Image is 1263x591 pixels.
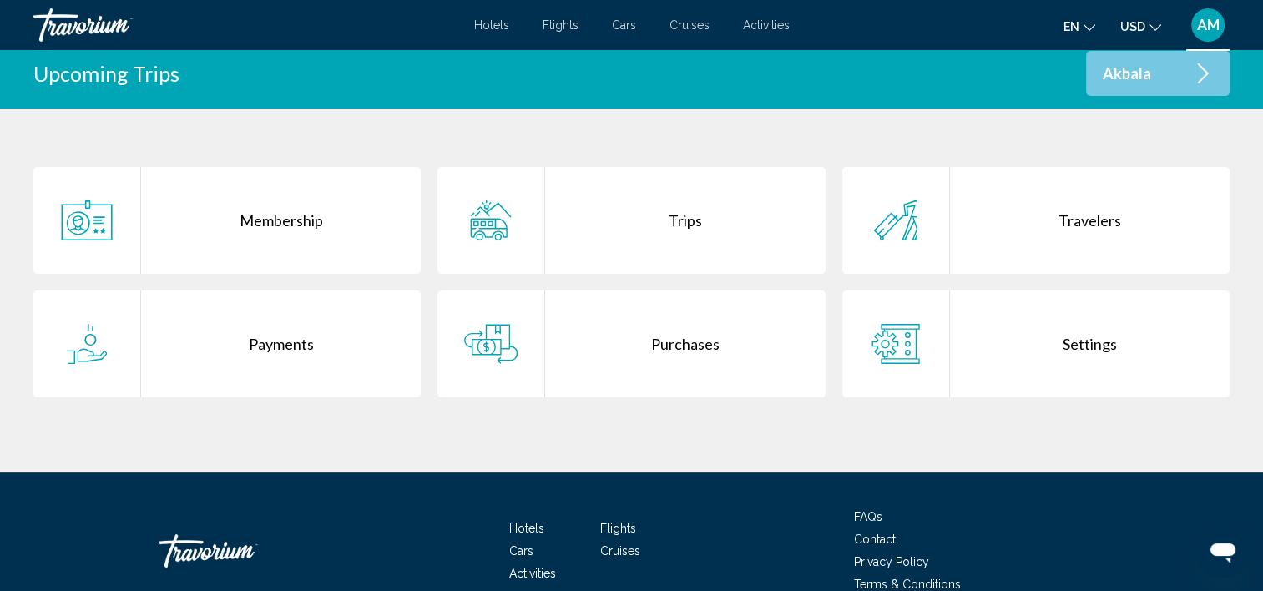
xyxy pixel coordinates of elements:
[854,578,961,591] a: Terms & Conditions
[1103,67,1151,81] p: Akbala
[33,290,421,397] a: Payments
[1120,20,1145,33] span: USD
[543,18,578,32] a: Flights
[600,544,640,558] a: Cruises
[1196,524,1250,578] iframe: Button to launch messaging window
[545,167,825,274] div: Trips
[1197,17,1220,33] span: AM
[600,522,636,535] a: Flights
[842,167,1230,274] a: Travelers
[612,18,636,32] a: Cars
[1063,20,1079,33] span: en
[854,533,896,546] a: Contact
[854,510,882,523] a: FAQs
[842,290,1230,397] a: Settings
[950,290,1230,397] div: Settings
[141,290,421,397] div: Payments
[545,290,825,397] div: Purchases
[854,555,929,568] a: Privacy Policy
[33,61,179,86] h2: Upcoming Trips
[1086,51,1230,96] a: Akbala
[743,18,790,32] a: Activities
[509,522,544,535] a: Hotels
[33,167,421,274] a: Membership
[509,567,556,580] a: Activities
[509,544,533,558] a: Cars
[437,290,825,397] a: Purchases
[437,167,825,274] a: Trips
[33,8,457,42] a: Travorium
[1120,14,1161,38] button: Change currency
[159,526,326,576] a: Travorium
[669,18,710,32] a: Cruises
[141,167,421,274] div: Membership
[1063,14,1095,38] button: Change language
[950,167,1230,274] div: Travelers
[1186,8,1230,43] button: User Menu
[474,18,509,32] a: Hotels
